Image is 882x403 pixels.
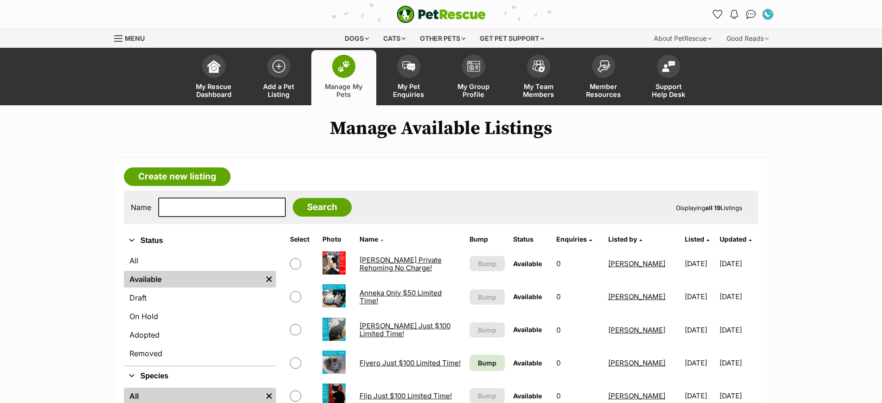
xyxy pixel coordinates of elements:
td: [DATE] [720,347,757,379]
td: [DATE] [681,248,719,280]
span: Bump [478,358,496,368]
th: Bump [466,232,509,247]
div: Status [124,250,276,365]
a: All [124,252,276,269]
span: Bump [478,292,496,302]
th: Photo [319,232,355,247]
a: [PERSON_NAME] [608,391,665,400]
span: Support Help Desk [648,83,689,98]
input: Search [293,198,352,217]
span: Bump [478,259,496,269]
div: Cats [377,29,412,48]
div: Other pets [413,29,472,48]
img: group-profile-icon-3fa3cf56718a62981997c0bc7e787c4b2cf8bcc04b72c1350f741eb67cf2f40e.svg [467,61,480,72]
span: My Group Profile [453,83,495,98]
td: [DATE] [681,314,719,346]
a: Support Help Desk [636,50,701,105]
img: help-desk-icon-fdf02630f3aa405de69fd3d07c3f3aa587a6932b1a1747fa1d2bba05be0121f9.svg [662,61,675,72]
span: My Team Members [518,83,560,98]
img: pet-enquiries-icon-7e3ad2cf08bfb03b45e93fb7055b45f3efa6380592205ae92323e6603595dc1f.svg [402,61,415,71]
td: [DATE] [720,314,757,346]
a: Listed [685,235,709,243]
a: Removed [124,345,276,362]
a: [PERSON_NAME] [608,292,665,301]
a: Member Resources [571,50,636,105]
a: Draft [124,289,276,306]
span: Available [513,392,542,400]
img: add-pet-listing-icon-0afa8454b4691262ce3f59096e99ab1cd57d4a30225e0717b998d2c9b9846f56.svg [272,60,285,73]
img: manage-my-pets-icon-02211641906a0b7f246fdf0571729dbe1e7629f14944591b6c1af311fb30b64b.svg [337,60,350,72]
a: Updated [720,235,752,243]
a: Menu [114,29,151,46]
button: Notifications [727,7,742,22]
a: Enquiries [556,235,592,243]
a: My Pet Enquiries [376,50,441,105]
a: Adopted [124,326,276,343]
span: Available [513,293,542,301]
img: logo-e224e6f780fb5917bec1dbf3a21bbac754714ae5b6737aabdf751b685950b380.svg [397,6,486,23]
div: About PetRescue [647,29,718,48]
a: My Rescue Dashboard [181,50,246,105]
button: Bump [470,322,505,338]
th: Status [509,232,552,247]
a: [PERSON_NAME] Private Rehoming No Charge! [360,256,442,272]
a: [PERSON_NAME] [608,326,665,334]
div: Good Reads [720,29,775,48]
span: My Pet Enquiries [388,83,430,98]
a: Flip Just $100 Limited Time! [360,391,452,400]
a: Fiyero Just $100 Limited Time! [360,358,461,367]
a: Bump [470,355,505,371]
span: Add a Pet Listing [258,83,300,98]
span: Available [513,326,542,333]
a: My Group Profile [441,50,506,105]
a: Add a Pet Listing [246,50,311,105]
img: dashboard-icon-eb2f2d2d3e046f16d808141f083e7271f6b2e854fb5c12c21221c1fb7104beca.svg [207,60,220,73]
button: My account [760,7,775,22]
span: My Rescue Dashboard [193,83,235,98]
td: 0 [553,314,603,346]
span: Listed by [608,235,637,243]
span: Available [513,260,542,268]
button: Species [124,370,276,382]
a: Manage My Pets [311,50,376,105]
a: Listed by [608,235,642,243]
td: [DATE] [681,347,719,379]
strong: all 19 [705,204,721,211]
span: Available [513,359,542,367]
span: Manage My Pets [323,83,365,98]
a: Name [360,235,383,243]
img: notifications-46538b983faf8c2785f20acdc204bb7945ddae34d4c08c2a6579f10ce5e182be.svg [730,10,738,19]
a: My Team Members [506,50,571,105]
img: team-members-icon-5396bd8760b3fe7c0b43da4ab00e1e3bb1a5d9ba89233759b79545d2d3fc5d0d.svg [532,60,545,72]
button: Status [124,235,276,247]
div: Dogs [338,29,375,48]
a: Create new listing [124,167,231,186]
td: [DATE] [681,281,719,313]
th: Select [286,232,318,247]
td: [DATE] [720,248,757,280]
a: [PERSON_NAME] [608,259,665,268]
label: Name [131,203,151,211]
a: PetRescue [397,6,486,23]
img: member-resources-icon-8e73f808a243e03378d46382f2149f9095a855e16c252ad45f914b54edf8863c.svg [597,60,610,72]
a: Favourites [710,7,725,22]
img: Sayla Kimber profile pic [763,10,773,19]
a: [PERSON_NAME] Just $100 Limited Time! [360,321,451,338]
a: [PERSON_NAME] [608,358,665,367]
td: 0 [553,281,603,313]
span: translation missing: en.admin.listings.index.attributes.enquiries [556,235,587,243]
span: Listed [685,235,704,243]
button: Bump [470,256,505,271]
td: [DATE] [720,281,757,313]
span: Displaying Listings [676,204,742,211]
td: 0 [553,347,603,379]
a: Available [124,271,262,288]
span: Updated [720,235,747,243]
img: chat-41dd97257d64d25036548639549fe6c8038ab92f7586957e7f3b1b290dea8141.svg [746,10,756,19]
a: On Hold [124,308,276,325]
span: Member Resources [583,83,624,98]
td: 0 [553,248,603,280]
ul: Account quick links [710,7,775,22]
span: Bump [478,391,496,401]
button: Bump [470,289,505,305]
